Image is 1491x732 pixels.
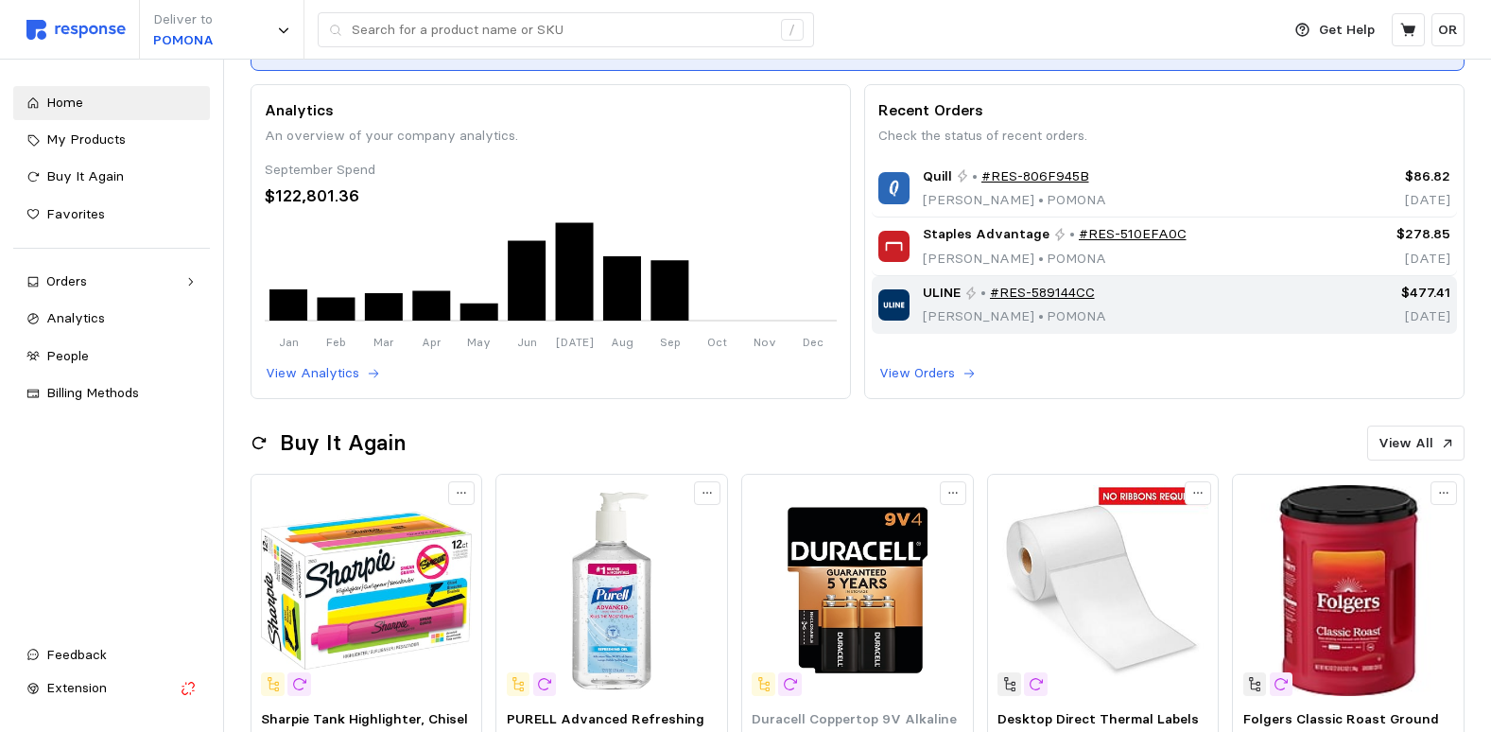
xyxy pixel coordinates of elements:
[13,86,210,120] a: Home
[1378,433,1433,454] p: View All
[923,166,952,187] span: Quill
[467,334,491,348] tspan: May
[878,362,977,385] button: View Orders
[265,183,837,209] div: $122,801.36
[878,172,910,203] img: Quill
[981,166,1089,187] a: #RES-806F945B
[1243,485,1454,696] img: 67971C45-AE3A-4E03-9502A9F2D6A36190_sc7
[555,334,593,348] tspan: [DATE]
[1317,283,1450,304] p: $477.41
[13,265,210,299] a: Orders
[997,485,1208,696] img: S-6802_txt_USEng
[878,231,910,262] img: Staples Advantage
[13,302,210,336] a: Analytics
[13,340,210,374] a: People
[1319,20,1375,41] p: Get Help
[923,224,1049,245] span: Staples Advantage
[1069,224,1075,245] p: •
[1317,249,1450,270] p: [DATE]
[1317,306,1450,327] p: [DATE]
[802,334,823,348] tspan: Dec
[1367,426,1465,462] button: View All
[153,9,214,30] p: Deliver to
[879,363,955,384] p: View Orders
[507,485,718,696] img: m007182176_s7
[923,306,1106,327] p: [PERSON_NAME] POMONA
[13,376,210,410] a: Billing Methods
[1317,224,1450,245] p: $278.85
[153,30,214,51] p: POMONA
[980,283,986,304] p: •
[752,485,962,696] img: sp143460954_s7
[46,167,124,184] span: Buy It Again
[13,638,210,672] button: Feedback
[373,334,394,348] tspan: Mar
[46,94,83,111] span: Home
[26,20,126,40] img: svg%3e
[1034,250,1047,267] span: •
[990,283,1095,304] a: #RES-589144CC
[1438,20,1458,41] p: OR
[1317,166,1450,187] p: $86.82
[781,19,804,42] div: /
[280,428,406,458] h2: Buy It Again
[923,249,1187,270] p: [PERSON_NAME] POMONA
[878,98,1450,122] p: Recent Orders
[611,334,633,348] tspan: Aug
[261,485,472,696] img: s1191155_s7
[278,334,298,348] tspan: Jan
[1034,191,1047,208] span: •
[516,334,536,348] tspan: Jun
[266,363,359,384] p: View Analytics
[1317,190,1450,211] p: [DATE]
[422,334,442,348] tspan: Apr
[878,289,910,321] img: ULINE
[46,384,139,401] span: Billing Methods
[659,334,680,348] tspan: Sep
[326,334,346,348] tspan: Feb
[46,271,177,292] div: Orders
[13,160,210,194] a: Buy It Again
[265,362,381,385] button: View Analytics
[13,198,210,232] a: Favorites
[1284,12,1386,48] button: Get Help
[13,671,210,706] button: Extension
[265,98,837,122] p: Analytics
[46,646,107,663] span: Feedback
[1079,224,1187,245] a: #RES-510EFA0C
[46,131,126,148] span: My Products
[878,126,1450,147] p: Check the status of recent orders.
[265,126,837,147] p: An overview of your company analytics.
[46,205,105,222] span: Favorites
[923,283,961,304] span: ULINE
[754,334,776,348] tspan: Nov
[1034,307,1047,324] span: •
[265,160,837,181] div: September Spend
[707,334,727,348] tspan: Oct
[46,309,105,326] span: Analytics
[352,13,771,47] input: Search for a product name or SKU
[46,347,89,364] span: People
[13,123,210,157] a: My Products
[46,679,107,696] span: Extension
[923,190,1106,211] p: [PERSON_NAME] POMONA
[1431,13,1465,46] button: OR
[972,166,978,187] p: •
